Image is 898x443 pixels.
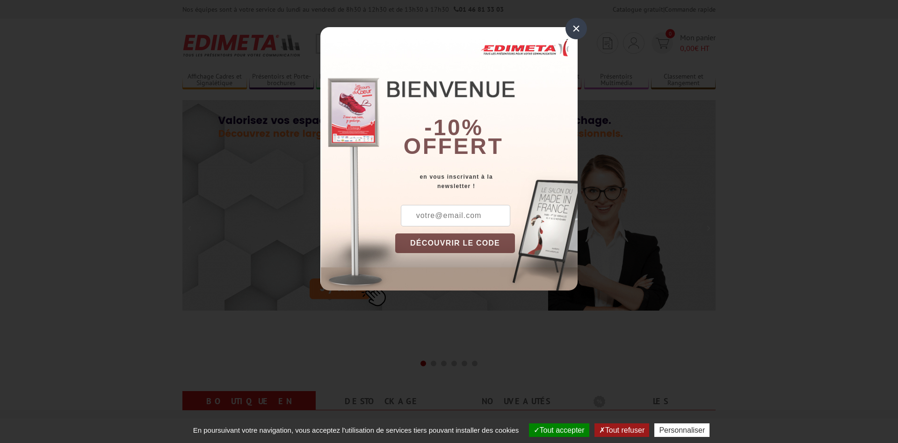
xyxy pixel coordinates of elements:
div: en vous inscrivant à la newsletter ! [395,172,578,191]
input: votre@email.com [401,205,510,226]
span: En poursuivant votre navigation, vous acceptez l'utilisation de services tiers pouvant installer ... [188,426,524,434]
button: Personnaliser (fenêtre modale) [654,423,710,437]
button: Tout refuser [594,423,649,437]
button: Tout accepter [529,423,589,437]
div: × [565,18,587,39]
font: offert [404,134,504,159]
b: -10% [424,115,483,140]
button: DÉCOUVRIR LE CODE [395,233,515,253]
